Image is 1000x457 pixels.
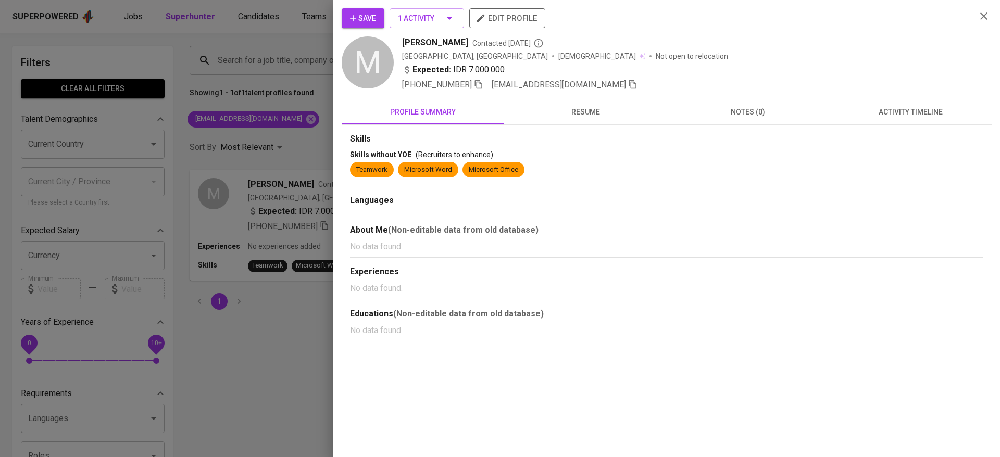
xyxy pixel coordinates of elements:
[390,8,464,28] button: 1 Activity
[402,51,548,61] div: [GEOGRAPHIC_DATA], [GEOGRAPHIC_DATA]
[350,195,983,207] div: Languages
[416,150,493,159] span: (Recruiters to enhance)
[350,240,983,253] p: No data found.
[350,133,983,145] div: Skills
[350,150,411,159] span: Skills without YOE
[393,309,544,319] b: (Non-editable data from old database)
[350,282,983,295] p: No data found.
[492,80,626,90] span: [EMAIL_ADDRESS][DOMAIN_NAME]
[350,12,376,25] span: Save
[478,11,537,25] span: edit profile
[558,51,637,61] span: [DEMOGRAPHIC_DATA]
[472,38,544,48] span: Contacted [DATE]
[388,225,539,235] b: (Non-editable data from old database)
[350,224,983,236] div: About Me
[402,36,468,49] span: [PERSON_NAME]
[398,12,456,25] span: 1 Activity
[656,51,728,61] p: Not open to relocation
[413,64,451,76] b: Expected:
[469,8,545,28] button: edit profile
[404,165,452,175] div: Microsoft Word
[342,8,384,28] button: Save
[350,324,983,337] p: No data found.
[402,80,472,90] span: [PHONE_NUMBER]
[469,14,545,22] a: edit profile
[835,106,985,119] span: activity timeline
[350,308,983,320] div: Educations
[342,36,394,88] div: M
[673,106,823,119] span: notes (0)
[348,106,498,119] span: profile summary
[402,64,505,76] div: IDR 7.000.000
[350,266,983,278] div: Experiences
[510,106,660,119] span: resume
[356,165,387,175] div: Teamwork
[469,165,518,175] div: Microsoft Office
[533,38,544,48] svg: By Batam recruiter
